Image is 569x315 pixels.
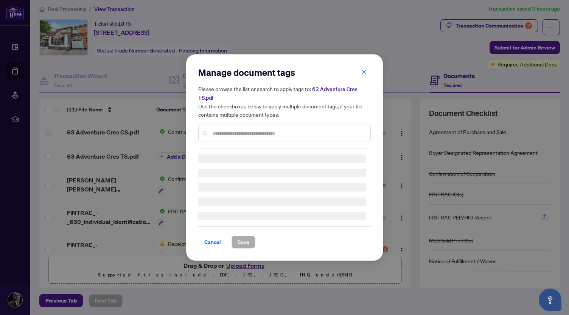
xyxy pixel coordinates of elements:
h5: Please browse the list or search to apply tags to: Use the checkboxes below to apply multiple doc... [198,85,371,119]
button: Open asap [539,289,561,311]
span: close [361,69,367,75]
span: Cancel [204,236,221,248]
button: Cancel [198,236,227,249]
button: Save [232,236,255,249]
h2: Manage document tags [198,66,371,79]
